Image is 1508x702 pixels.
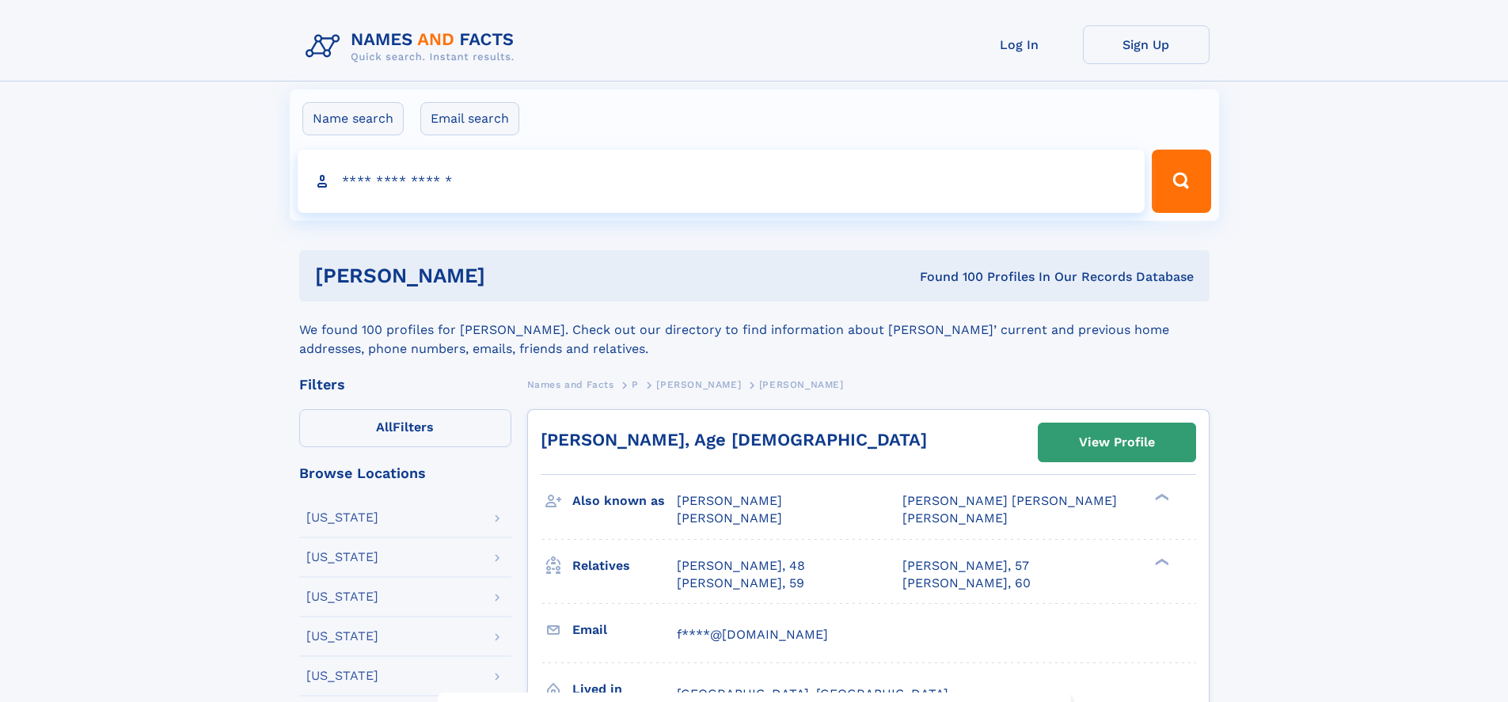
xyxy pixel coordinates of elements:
a: Sign Up [1083,25,1210,64]
div: Browse Locations [299,466,511,480]
a: P [632,374,639,394]
label: Email search [420,102,519,135]
div: [US_STATE] [306,630,378,643]
div: ❯ [1151,556,1170,567]
h3: Email [572,617,677,643]
a: [PERSON_NAME], 59 [677,575,804,592]
div: [US_STATE] [306,551,378,563]
button: Search Button [1152,150,1210,213]
div: ❯ [1151,492,1170,503]
span: [PERSON_NAME] [677,510,782,526]
h3: Also known as [572,488,677,514]
div: View Profile [1079,424,1155,461]
div: Filters [299,378,511,392]
span: [PERSON_NAME] [656,379,741,390]
a: [PERSON_NAME], 60 [902,575,1031,592]
h1: [PERSON_NAME] [315,266,703,286]
label: Name search [302,102,404,135]
a: Log In [956,25,1083,64]
a: [PERSON_NAME], 57 [902,557,1029,575]
div: [US_STATE] [306,590,378,603]
a: View Profile [1039,423,1195,461]
label: Filters [299,409,511,447]
a: [PERSON_NAME], 48 [677,557,805,575]
a: [PERSON_NAME], Age [DEMOGRAPHIC_DATA] [541,430,927,450]
span: [PERSON_NAME] [759,379,844,390]
span: [PERSON_NAME] [902,510,1008,526]
div: We found 100 profiles for [PERSON_NAME]. Check out our directory to find information about [PERSO... [299,302,1210,359]
div: Found 100 Profiles In Our Records Database [702,268,1194,286]
h3: Relatives [572,552,677,579]
a: [PERSON_NAME] [656,374,741,394]
input: search input [298,150,1145,213]
span: [GEOGRAPHIC_DATA], [GEOGRAPHIC_DATA] [677,686,948,701]
div: [US_STATE] [306,670,378,682]
a: Names and Facts [527,374,614,394]
span: [PERSON_NAME] [677,493,782,508]
span: [PERSON_NAME] [PERSON_NAME] [902,493,1117,508]
div: [US_STATE] [306,511,378,524]
span: All [376,419,393,434]
img: Logo Names and Facts [299,25,527,68]
span: P [632,379,639,390]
